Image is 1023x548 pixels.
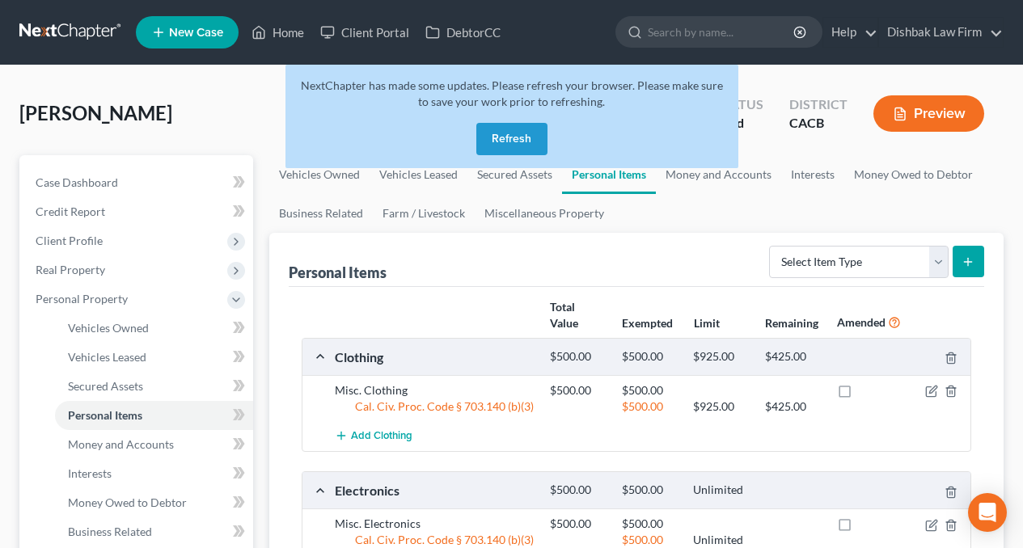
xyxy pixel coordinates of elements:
a: Vehicles Leased [55,343,253,372]
button: Preview [873,95,984,132]
div: $925.00 [685,349,757,365]
span: Credit Report [36,204,105,218]
div: $500.00 [614,516,686,532]
span: Business Related [68,525,152,538]
div: $425.00 [757,349,829,365]
div: $500.00 [542,382,614,398]
span: Case Dashboard [36,175,118,189]
a: Business Related [55,517,253,546]
div: Filed [716,114,763,133]
strong: Exempted [622,316,673,330]
span: Client Profile [36,234,103,247]
div: $500.00 [614,532,686,548]
strong: Amended [837,315,886,329]
div: Cal. Civ. Proc. Code § 703.140 (b)(3) [327,398,542,415]
a: Vehicles Owned [55,314,253,343]
span: Vehicles Leased [68,350,146,364]
div: Status [716,95,763,114]
span: Real Property [36,263,105,276]
a: Client Portal [312,18,417,47]
div: Personal Items [289,263,387,282]
a: Home [243,18,312,47]
div: Open Intercom Messenger [968,493,1007,532]
div: $500.00 [542,349,614,365]
span: Personal Property [36,292,128,306]
div: Misc. Electronics [327,516,542,532]
input: Search by name... [648,17,796,47]
span: Money Owed to Debtor [68,495,187,509]
a: Miscellaneous Property [475,194,614,233]
span: Interests [68,466,112,480]
div: $425.00 [757,398,829,415]
span: Vehicles Owned [68,321,149,335]
div: Unlimited [685,532,757,548]
div: $925.00 [685,398,757,415]
a: Money and Accounts [55,430,253,459]
div: Clothing [327,348,542,365]
a: Help [823,18,877,47]
div: District [789,95,848,114]
a: Vehicles Owned [269,155,370,194]
div: $500.00 [614,398,686,415]
a: Farm / Livestock [373,194,475,233]
button: Add Clothing [335,421,412,451]
button: Refresh [476,123,547,155]
span: Add Clothing [351,430,412,443]
a: Interests [781,155,844,194]
a: Money Owed to Debtor [55,488,253,517]
div: $500.00 [614,382,686,398]
a: DebtorCC [417,18,509,47]
a: Case Dashboard [23,168,253,197]
strong: Remaining [765,316,818,330]
a: Business Related [269,194,373,233]
div: $500.00 [542,516,614,532]
a: Money Owed to Debtor [844,155,983,194]
div: $500.00 [614,349,686,365]
span: Personal Items [68,408,142,422]
a: Interests [55,459,253,488]
div: Electronics [327,482,542,499]
span: [PERSON_NAME] [19,101,172,124]
div: Unlimited [685,483,757,498]
strong: Limit [694,316,720,330]
div: Misc. Clothing [327,382,542,398]
a: Personal Items [55,401,253,430]
a: Credit Report [23,197,253,226]
div: $500.00 [542,483,614,498]
span: Money and Accounts [68,437,174,451]
a: Dishbak Law Firm [879,18,1003,47]
span: NextChapter has made some updates. Please refresh your browser. Please make sure to save your wor... [301,78,723,108]
div: $500.00 [614,483,686,498]
span: Secured Assets [68,379,143,393]
div: CACB [789,114,848,133]
div: Cal. Civ. Proc. Code § 703.140 (b)(3) [327,532,542,548]
span: New Case [169,27,223,39]
a: Secured Assets [55,372,253,401]
strong: Total Value [550,300,578,330]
